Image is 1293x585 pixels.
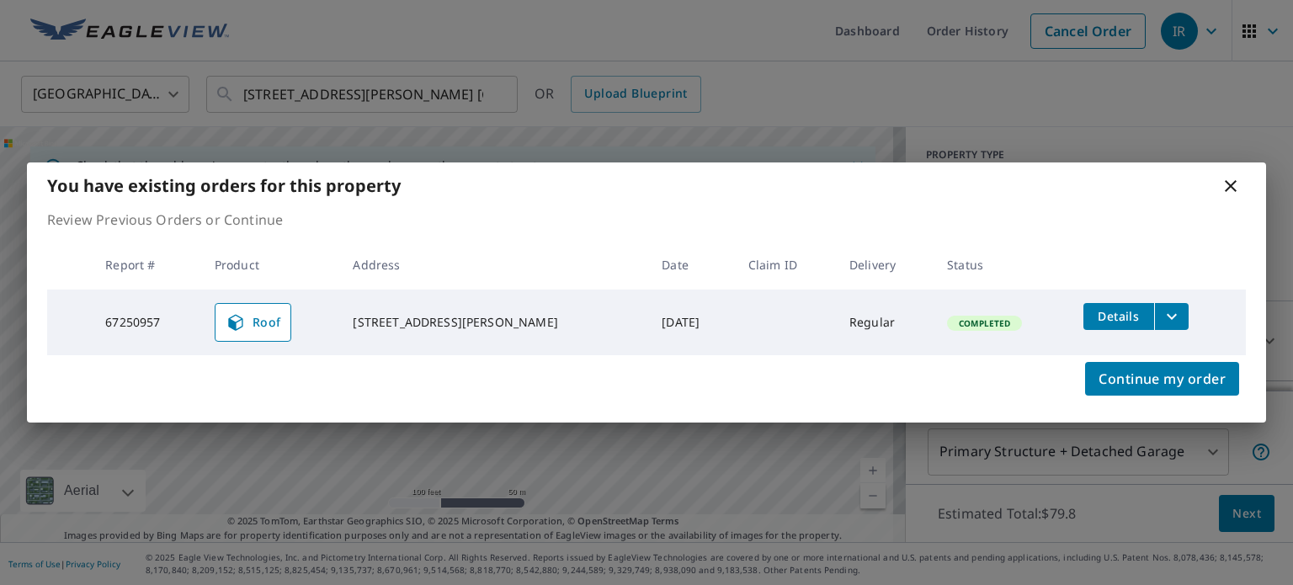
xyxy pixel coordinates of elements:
span: Completed [949,317,1020,329]
span: Details [1093,308,1144,324]
button: Continue my order [1085,362,1239,396]
td: [DATE] [648,290,734,355]
th: Date [648,240,734,290]
th: Report # [92,240,201,290]
th: Product [201,240,340,290]
a: Roof [215,303,292,342]
td: 67250957 [92,290,201,355]
div: [STREET_ADDRESS][PERSON_NAME] [353,314,635,331]
button: detailsBtn-67250957 [1083,303,1154,330]
th: Claim ID [735,240,836,290]
th: Delivery [836,240,934,290]
b: You have existing orders for this property [47,174,401,197]
button: filesDropdownBtn-67250957 [1154,303,1189,330]
th: Address [339,240,648,290]
td: Regular [836,290,934,355]
th: Status [934,240,1070,290]
span: Roof [226,312,281,332]
p: Review Previous Orders or Continue [47,210,1246,230]
span: Continue my order [1099,367,1226,391]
